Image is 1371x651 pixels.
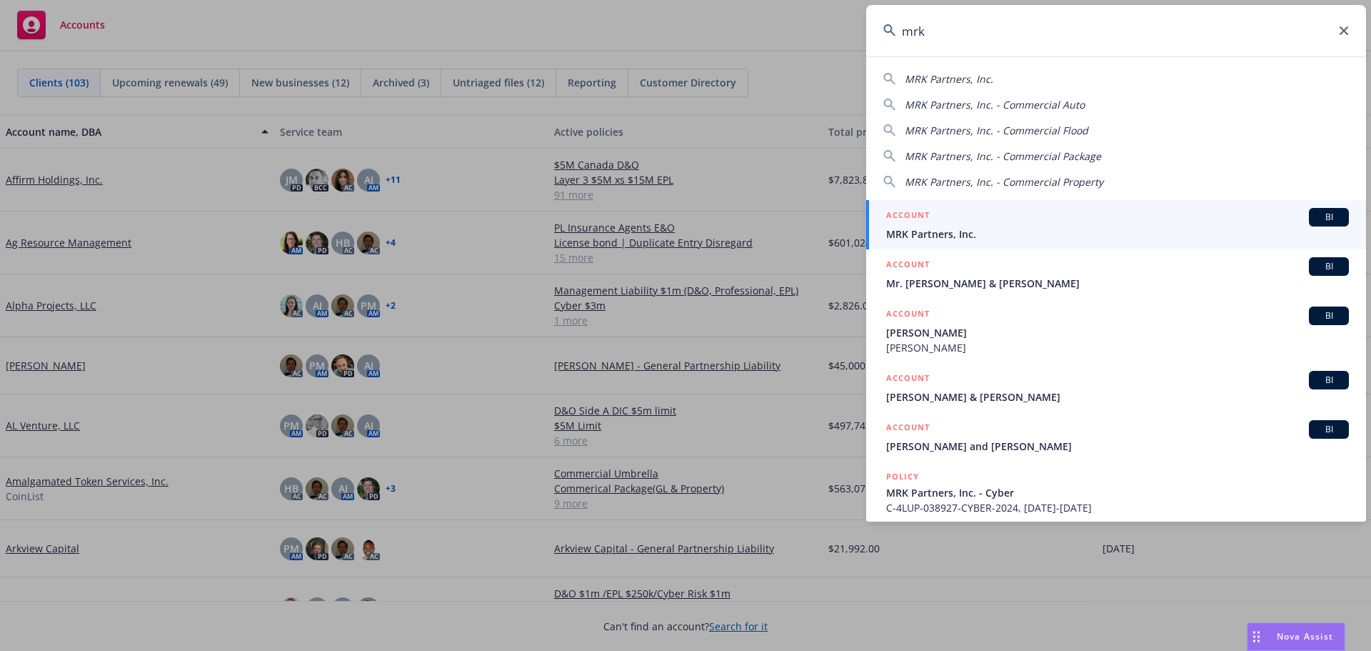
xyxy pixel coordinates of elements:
button: Nova Assist [1247,622,1345,651]
span: BI [1315,211,1343,224]
span: [PERSON_NAME] [886,325,1349,340]
a: ACCOUNTBIMr. [PERSON_NAME] & [PERSON_NAME] [866,249,1366,299]
h5: POLICY [886,469,919,484]
span: [PERSON_NAME] & [PERSON_NAME] [886,389,1349,404]
span: MRK Partners, Inc. [886,227,1349,242]
span: BI [1315,309,1343,322]
h5: ACCOUNT [886,307,930,324]
a: ACCOUNTBI[PERSON_NAME] & [PERSON_NAME] [866,363,1366,412]
div: Drag to move [1247,623,1265,650]
span: [PERSON_NAME] and [PERSON_NAME] [886,439,1349,454]
span: MRK Partners, Inc. - Commercial Flood [905,124,1088,137]
a: ACCOUNTBI[PERSON_NAME][PERSON_NAME] [866,299,1366,363]
span: C-4LUP-038927-CYBER-2024, [DATE]-[DATE] [886,500,1349,515]
span: BI [1315,260,1343,273]
span: [PERSON_NAME] [886,340,1349,355]
span: MRK Partners, Inc. - Cyber [886,485,1349,500]
span: BI [1315,374,1343,387]
span: MRK Partners, Inc. - Commercial Auto [905,98,1085,111]
h5: ACCOUNT [886,371,930,388]
span: MRK Partners, Inc. - Commercial Package [905,149,1101,163]
a: POLICYMRK Partners, Inc. - CyberC-4LUP-038927-CYBER-2024, [DATE]-[DATE] [866,462,1366,523]
input: Search... [866,5,1366,56]
h5: ACCOUNT [886,257,930,274]
h5: ACCOUNT [886,208,930,225]
span: MRK Partners, Inc. [905,72,993,86]
a: ACCOUNTBIMRK Partners, Inc. [866,200,1366,249]
span: MRK Partners, Inc. - Commercial Property [905,175,1103,189]
span: BI [1315,423,1343,436]
span: Nova Assist [1277,630,1333,642]
h5: ACCOUNT [886,420,930,437]
span: Mr. [PERSON_NAME] & [PERSON_NAME] [886,276,1349,291]
a: ACCOUNTBI[PERSON_NAME] and [PERSON_NAME] [866,412,1366,462]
